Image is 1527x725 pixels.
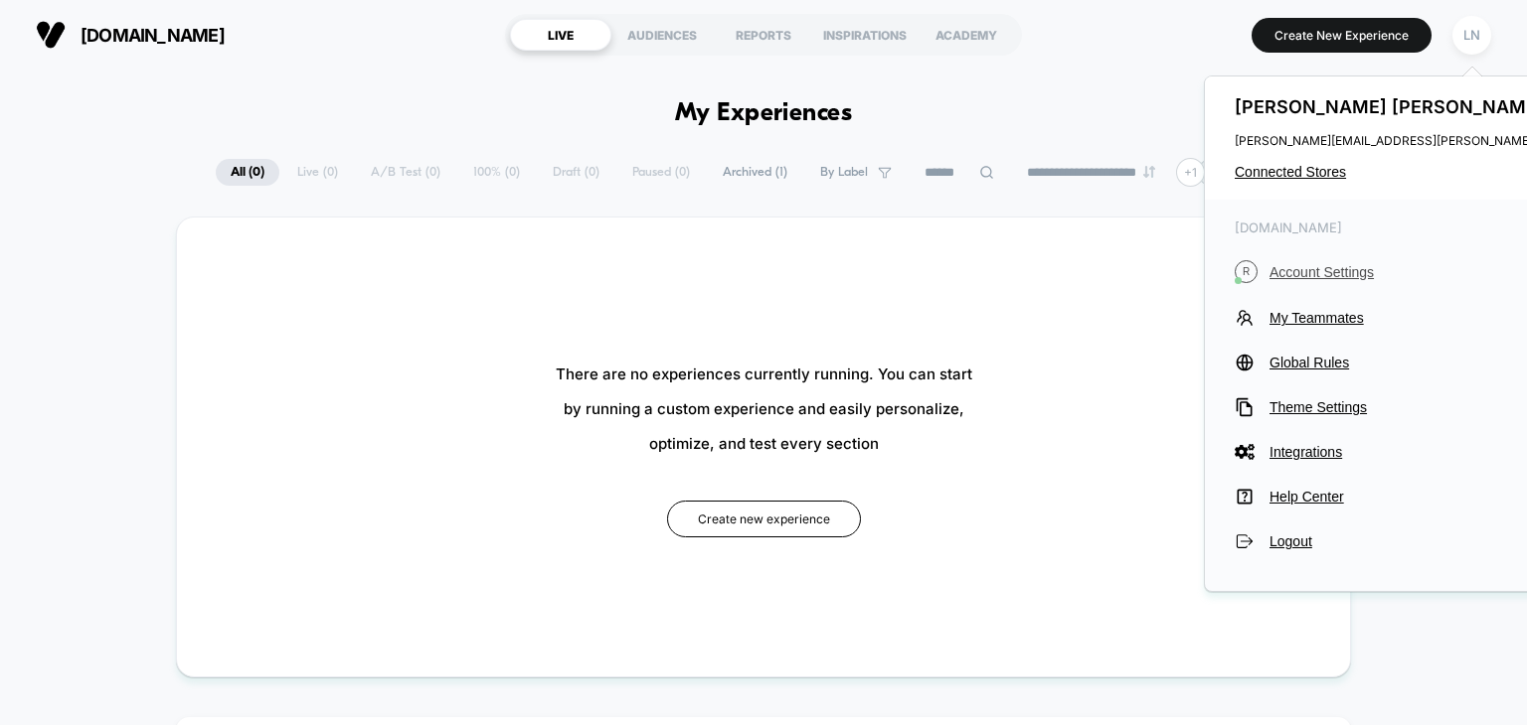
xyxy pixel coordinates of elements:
[1143,166,1155,178] img: end
[814,19,916,51] div: INSPIRATIONS
[675,99,853,128] h1: My Experiences
[916,19,1017,51] div: ACADEMY
[611,19,713,51] div: AUDIENCES
[510,19,611,51] div: LIVE
[1452,16,1491,55] div: LN
[820,165,868,180] span: By Label
[1176,158,1205,187] div: + 1
[36,20,66,50] img: Visually logo
[708,159,802,186] span: Archived ( 1 )
[1446,15,1497,56] button: LN
[81,25,225,46] span: [DOMAIN_NAME]
[30,19,231,51] button: [DOMAIN_NAME]
[216,159,279,186] span: All ( 0 )
[713,19,814,51] div: REPORTS
[667,501,861,537] button: Create new experience
[1235,260,1258,283] i: R
[1252,18,1432,53] button: Create New Experience
[556,357,972,461] span: There are no experiences currently running. You can start by running a custom experience and easi...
